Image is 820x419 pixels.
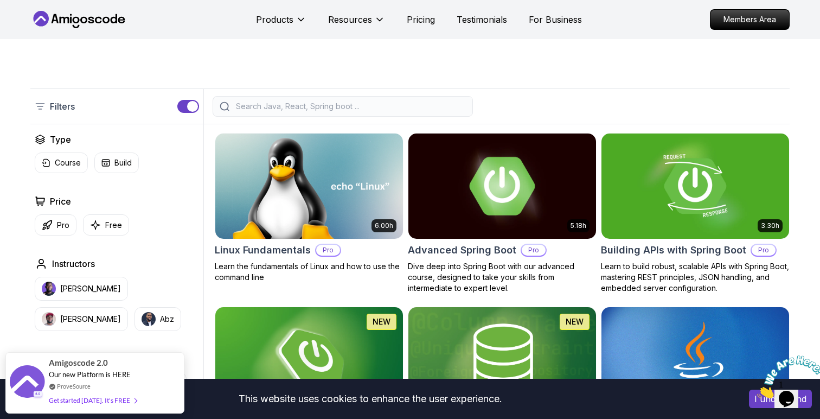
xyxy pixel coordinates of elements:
[710,9,790,30] a: Members Area
[215,307,403,412] img: Spring Boot for Beginners card
[373,316,390,327] p: NEW
[4,4,9,14] span: 1
[215,261,403,283] p: Learn the fundamentals of Linux and how to use the command line
[50,100,75,113] p: Filters
[215,134,403,239] img: Linux Fundamentals card
[215,133,403,283] a: Linux Fundamentals card6.00hLinux FundamentalsProLearn the fundamentals of Linux and how to use t...
[256,13,306,35] button: Products
[94,153,139,173] button: Build
[408,307,596,412] img: Spring Data JPA card
[60,283,121,294] p: [PERSON_NAME]
[42,312,56,326] img: instructor img
[114,157,132,168] p: Build
[601,261,790,294] p: Learn to build robust, scalable APIs with Spring Boot, mastering REST principles, JSON handling, ...
[49,357,108,369] span: Amigoscode 2.0
[35,214,76,236] button: Pro
[403,131,600,241] img: Advanced Spring Boot card
[49,394,137,407] div: Get started [DATE]. It's FREE
[407,13,435,26] a: Pricing
[160,314,174,325] p: Abz
[710,10,789,29] p: Members Area
[8,387,733,411] div: This website uses cookies to enhance the user experience.
[328,13,385,35] button: Resources
[316,245,340,256] p: Pro
[50,133,71,146] h2: Type
[256,13,293,26] p: Products
[42,282,56,296] img: instructor img
[10,365,45,401] img: provesource social proof notification image
[601,307,789,412] img: Java for Beginners card
[375,221,393,230] p: 6.00h
[601,133,790,294] a: Building APIs with Spring Boot card3.30hBuilding APIs with Spring BootProLearn to build robust, s...
[83,214,129,236] button: Free
[35,153,88,173] button: Course
[55,157,81,168] p: Course
[4,4,72,47] img: Chat attention grabber
[571,221,586,230] p: 5.18h
[752,245,776,256] p: Pro
[408,243,516,258] h2: Advanced Spring Boot
[753,351,820,403] iframe: chat widget
[52,257,95,270] h2: Instructors
[408,261,597,294] p: Dive deep into Spring Boot with our advanced course, designed to take your skills from intermedia...
[142,312,156,326] img: instructor img
[215,243,311,258] h2: Linux Fundamentals
[57,220,69,231] p: Pro
[601,134,789,239] img: Building APIs with Spring Boot card
[35,307,128,331] button: instructor img[PERSON_NAME]
[35,277,128,301] button: instructor img[PERSON_NAME]
[749,390,812,408] button: Accept cookies
[601,243,746,258] h2: Building APIs with Spring Boot
[50,195,71,208] h2: Price
[49,370,131,379] span: Our new Platform is HERE
[234,101,466,112] input: Search Java, React, Spring boot ...
[60,314,121,325] p: [PERSON_NAME]
[134,307,181,331] button: instructor imgAbz
[761,221,779,230] p: 3.30h
[529,13,582,26] a: For Business
[566,316,584,327] p: NEW
[328,13,372,26] p: Resources
[522,245,546,256] p: Pro
[57,382,91,391] a: ProveSource
[408,133,597,294] a: Advanced Spring Boot card5.18hAdvanced Spring BootProDive deep into Spring Boot with our advanced...
[457,13,507,26] a: Testimonials
[105,220,122,231] p: Free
